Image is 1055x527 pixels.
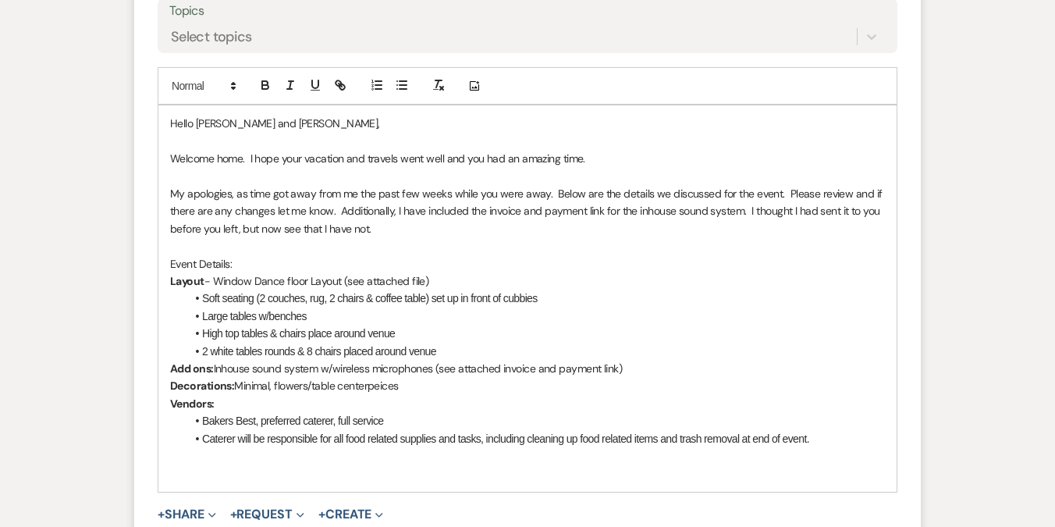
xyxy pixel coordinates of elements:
li: High top tables & chairs place around venue [186,325,885,342]
p: Inhouse sound system w/wireless microphones (see attached invoice and payment link) [170,360,885,377]
div: Select topics [171,27,252,48]
span: + [230,508,237,521]
li: Large tables w/benches [186,308,885,325]
strong: Decorations: [170,379,234,393]
p: Event Details: [170,255,885,272]
li: Bakers Best, preferred caterer, full service [186,412,885,429]
p: Welcome home. I hope your vacation and travels went well and you had an amazing time. [170,150,885,167]
button: Request [230,508,304,521]
li: Soft seating (2 couches, rug, 2 chairs & coffee table) set up in front of cubbies [186,290,885,307]
strong: Layout [170,274,204,288]
li: Caterer will be responsible for all food related supplies and tasks, including cleaning up food r... [186,430,885,447]
p: Hello [PERSON_NAME] and [PERSON_NAME], [170,115,885,132]
p: Minimal, flowers/table centerpeices [170,377,885,394]
span: + [158,508,165,521]
button: Create [318,508,383,521]
p: - Window Dance floor Layout (see attached file) [170,272,885,290]
li: 2 white tables rounds & 8 chairs placed around venue [186,343,885,360]
p: My apologies, as time got away from me the past few weeks while you were away. Below are the deta... [170,185,885,237]
strong: Add ons: [170,361,214,376]
strong: Vendors: [170,397,215,411]
button: Share [158,508,216,521]
span: + [318,508,325,521]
